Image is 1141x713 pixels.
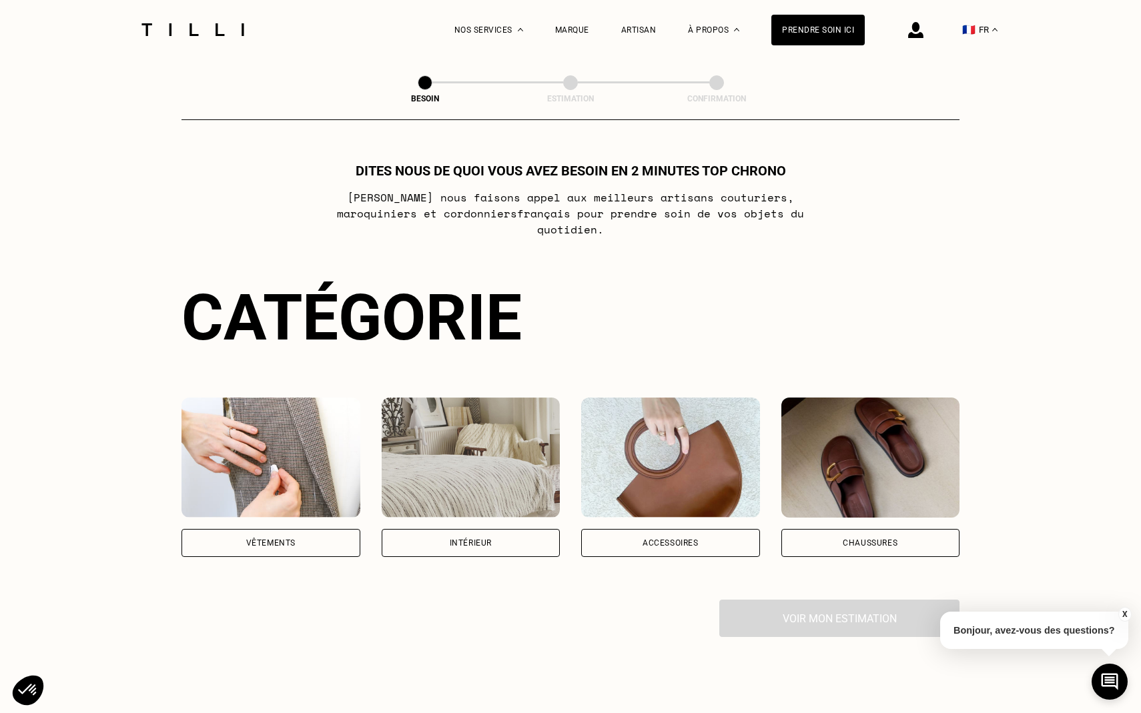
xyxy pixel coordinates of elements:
img: Vêtements [181,398,360,518]
p: Bonjour, avez-vous des questions? [940,612,1128,649]
h1: Dites nous de quoi vous avez besoin en 2 minutes top chrono [356,163,786,179]
div: Chaussures [843,539,897,547]
img: Accessoires [581,398,760,518]
img: Chaussures [781,398,960,518]
div: Besoin [358,94,492,103]
div: Intérieur [450,539,492,547]
a: Marque [555,25,589,35]
div: Catégorie [181,280,960,355]
span: 🇫🇷 [962,23,976,36]
a: Prendre soin ici [771,15,865,45]
div: Vêtements [246,539,296,547]
img: Menu déroulant [518,28,523,31]
a: Artisan [621,25,657,35]
div: Estimation [504,94,637,103]
p: [PERSON_NAME] nous faisons appel aux meilleurs artisans couturiers , maroquiniers et cordonniers ... [306,189,835,237]
button: X [1118,607,1131,622]
div: Confirmation [650,94,783,103]
img: Intérieur [382,398,560,518]
img: Logo du service de couturière Tilli [137,23,249,36]
img: menu déroulant [992,28,998,31]
img: icône connexion [908,22,923,38]
div: Accessoires [643,539,699,547]
img: Menu déroulant à propos [734,28,739,31]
